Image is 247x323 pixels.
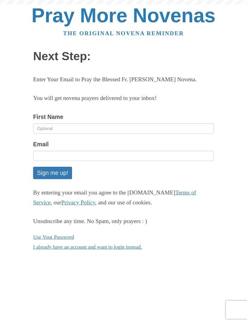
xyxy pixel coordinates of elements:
[33,244,142,250] a: I already have an account and want to login instead.
[61,199,95,206] a: Privacy Policy
[33,123,214,134] input: Optional
[33,50,214,63] h1: Next Step:
[32,4,216,26] a: Pray More Novenas
[63,30,184,36] a: The original novena reminder
[33,75,214,85] p: Enter Your Email to Pray the Blessed Fr. [PERSON_NAME] Novena.
[33,234,74,240] a: Use Your Password
[33,188,214,208] p: By entering your email you agree to the [DOMAIN_NAME] , our , and our use of cookies.
[33,139,49,149] label: Email
[33,112,63,122] label: First Name
[33,216,214,226] div: Unsubscribe any time. No Spam, only prayers : )
[33,93,214,103] p: You will get novena prayers delivered to your inbox!
[33,167,72,179] button: Sign me up!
